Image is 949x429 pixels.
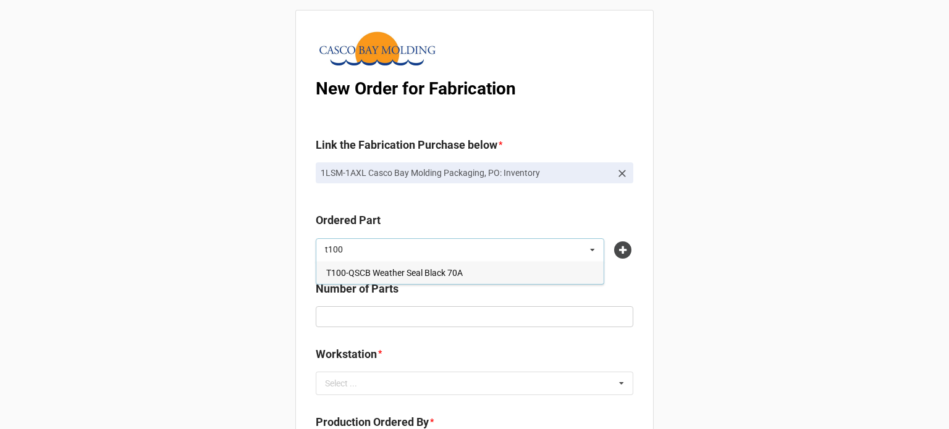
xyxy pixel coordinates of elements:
label: Ordered Part [316,212,381,229]
div: Select ... [322,376,375,390]
img: user-attachments%2Flegacy%2Fextension-attachments%2FWLOM3G2N4R%2FCasco%20Bay%20Logo%20Image.png [316,30,439,70]
label: Workstation [316,346,377,363]
span: T100-QSCB Weather Seal Black 70A [326,268,463,278]
label: Link the Fabrication Purchase below [316,136,497,154]
p: 1LSM-1AXL Casco Bay Molding Packaging, PO: Inventory [321,167,611,179]
label: Number of Parts [316,280,399,298]
b: New Order for Fabrication [316,78,516,99]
